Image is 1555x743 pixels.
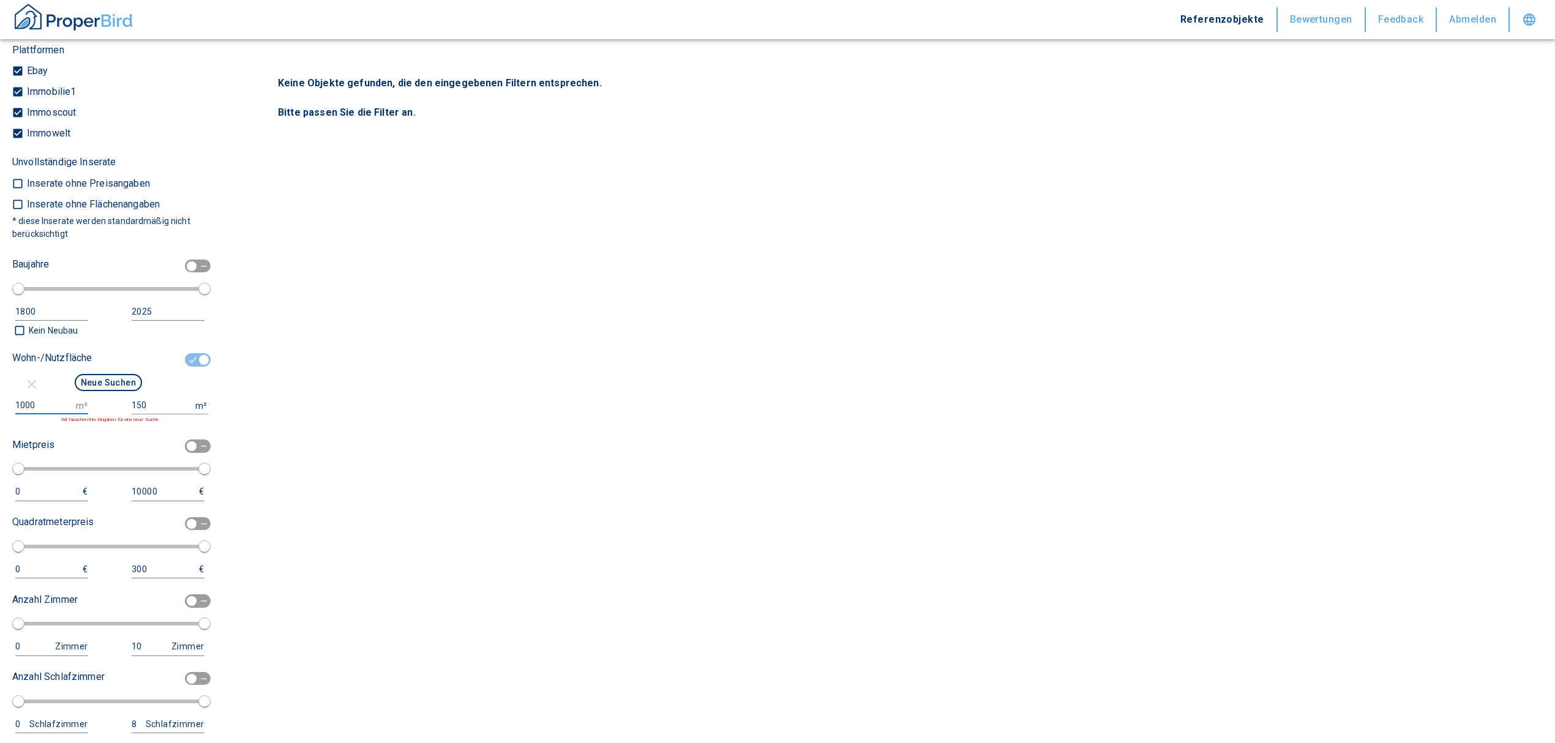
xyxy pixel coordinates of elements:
[24,66,48,76] p: Ebay
[12,2,135,32] img: ProperBird Logo and Home Button
[12,515,94,529] p: Quadratmeterpreis
[24,108,76,118] p: Immoscout
[12,351,92,365] p: Wohn-/Nutzfläche
[1437,7,1510,32] button: Abmelden
[26,324,78,337] p: Kein Neubau
[1278,7,1366,32] button: Bewertungen
[12,2,135,37] button: ProperBird Logo and Home Button
[24,87,77,97] p: Immobilie1
[1366,7,1437,32] button: Feedback
[278,76,1504,120] p: Keine Objekte gefunden, die den eingegebenen Filtern entsprechen. Bitte passen Sie die Filter an.
[12,438,54,452] p: Mietpreis
[76,400,88,412] p: m²
[75,374,142,391] button: Neue Suchen
[1168,7,1278,32] button: Referenzobjekte
[12,670,105,684] p: Anzahl Schlafzimmer
[12,215,208,241] p: * diese Inserate werden standardmäßig nicht berücksichtigt
[24,129,70,138] p: Immowelt
[24,179,150,189] p: Inserate ohne Preisangaben
[12,43,64,58] p: Plattformen
[24,200,160,209] p: Inserate ohne Flächenangaben
[12,592,78,607] p: Anzahl Zimmer
[61,416,159,424] p: Wir tauschen ihre Eingaben für eine neue Suche
[12,257,49,272] p: Baujahre
[195,400,207,412] p: m²
[12,155,116,170] p: Unvollständige Inserate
